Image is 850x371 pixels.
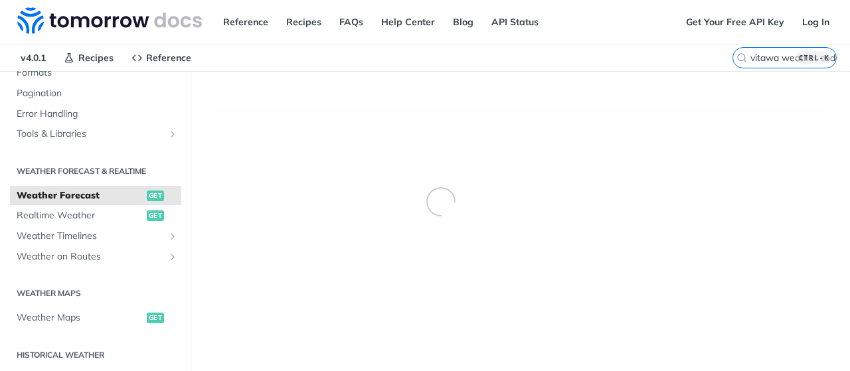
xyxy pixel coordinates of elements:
h2: Weather Forecast & realtime [10,165,181,177]
a: Reference [216,12,276,32]
kbd: CTRL-K [796,51,833,64]
button: Show subpages for Weather Timelines [167,231,178,242]
span: Formats [17,66,178,80]
a: Tools & LibrariesShow subpages for Tools & Libraries [10,124,181,144]
a: Weather Mapsget [10,308,181,328]
a: Pagination [10,84,181,104]
a: Weather TimelinesShow subpages for Weather Timelines [10,226,181,246]
a: Blog [446,12,481,32]
button: Show subpages for Weather on Routes [167,252,178,262]
a: FAQs [332,12,371,32]
span: v4.0.1 [13,48,53,68]
span: get [147,190,164,201]
span: Reference [146,52,191,64]
a: API Status [484,12,546,32]
span: Weather on Routes [17,250,164,263]
a: Help Center [374,12,442,32]
a: Recipes [279,12,329,32]
a: Formats [10,63,181,83]
a: Get Your Free API Key [679,12,792,32]
a: Weather Forecastget [10,186,181,206]
a: Error Handling [10,104,181,124]
span: Error Handling [17,108,178,121]
span: Weather Forecast [17,189,143,202]
button: Show subpages for Tools & Libraries [167,129,178,139]
span: get [147,210,164,221]
a: Weather on RoutesShow subpages for Weather on Routes [10,247,181,267]
a: Recipes [56,48,121,68]
a: Log In [795,12,837,32]
span: get [147,313,164,323]
a: Reference [124,48,199,68]
span: Pagination [17,87,178,100]
a: Realtime Weatherget [10,206,181,226]
span: Realtime Weather [17,209,143,222]
h2: Historical Weather [10,349,181,361]
span: Weather Timelines [17,230,164,243]
img: Tomorrow.io Weather API Docs [17,7,202,34]
span: Tools & Libraries [17,127,164,141]
span: Recipes [78,52,114,64]
span: Weather Maps [17,311,143,325]
h2: Weather Maps [10,287,181,299]
svg: Search [736,52,747,63]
